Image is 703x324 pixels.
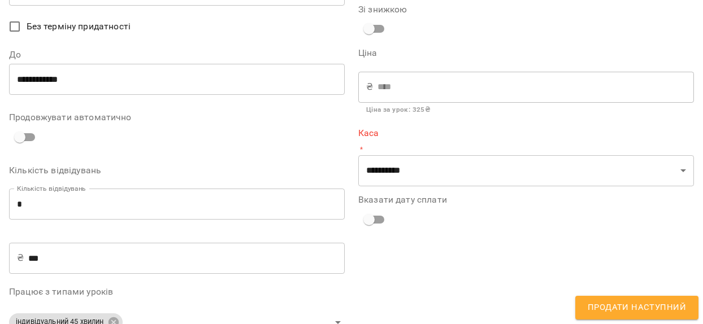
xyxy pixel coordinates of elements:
label: Працює з типами уроків [9,287,345,296]
label: До [9,50,345,59]
label: Продовжувати автоматично [9,113,345,122]
label: Вказати дату сплати [358,195,694,204]
p: ₴ [17,251,24,265]
span: Продати наступний [588,300,686,315]
span: Без терміну придатності [27,20,131,33]
p: ₴ [366,80,373,94]
label: Каса [358,129,694,138]
label: Ціна [358,49,694,58]
button: Продати наступний [575,296,698,319]
b: Ціна за урок : 325 ₴ [366,106,430,113]
label: Зі знижкою [358,5,470,14]
label: Кількість відвідувань [9,166,345,175]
